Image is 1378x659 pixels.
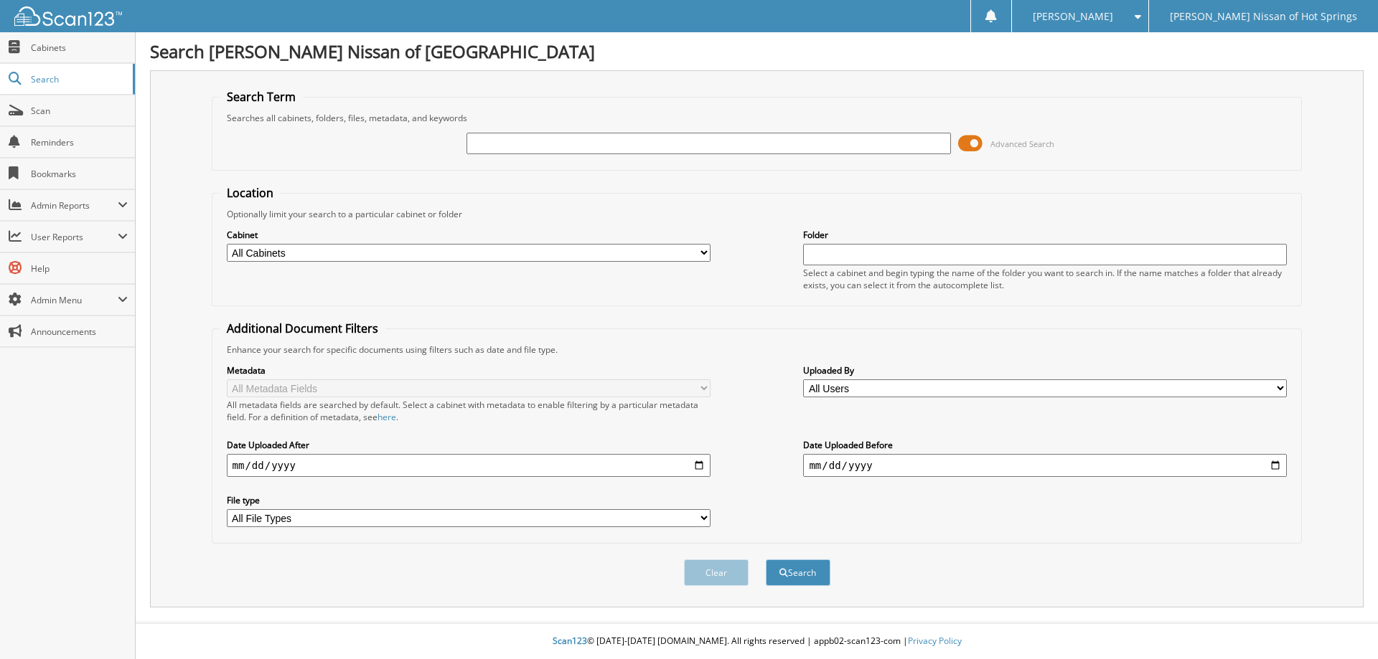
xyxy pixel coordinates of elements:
div: Enhance your search for specific documents using filters such as date and file type. [220,343,1295,356]
span: Cabinets [31,42,128,54]
div: Optionally limit your search to a particular cabinet or folder [220,208,1295,220]
div: All metadata fields are searched by default. Select a cabinet with metadata to enable filtering b... [227,399,711,423]
button: Clear [684,559,749,586]
legend: Additional Document Filters [220,321,385,336]
div: Searches all cabinets, folders, files, metadata, and keywords [220,112,1295,124]
a: Privacy Policy [908,635,962,647]
span: Bookmarks [31,168,128,180]
span: Search [31,73,126,85]
span: Admin Reports [31,199,118,212]
div: © [DATE]-[DATE] [DOMAIN_NAME]. All rights reserved | appb02-scan123-com | [136,624,1378,659]
span: Announcements [31,326,128,338]
input: end [803,454,1287,477]
label: Uploaded By [803,364,1287,376]
img: scan123-logo-white.svg [14,6,122,26]
span: Help [31,262,128,275]
a: here [378,411,396,423]
span: Scan123 [553,635,587,647]
span: Reminders [31,136,128,148]
label: Metadata [227,364,711,376]
label: Folder [803,229,1287,241]
legend: Location [220,185,281,201]
span: User Reports [31,231,118,243]
label: Date Uploaded Before [803,439,1287,451]
label: File type [227,494,711,506]
label: Date Uploaded After [227,439,711,451]
span: [PERSON_NAME] Nissan of Hot Springs [1170,12,1357,21]
h1: Search [PERSON_NAME] Nissan of [GEOGRAPHIC_DATA] [150,39,1364,63]
button: Search [766,559,830,586]
span: Admin Menu [31,294,118,306]
input: start [227,454,711,477]
span: Scan [31,105,128,117]
label: Cabinet [227,229,711,241]
span: [PERSON_NAME] [1033,12,1113,21]
legend: Search Term [220,89,303,105]
span: Advanced Search [990,138,1054,149]
div: Select a cabinet and begin typing the name of the folder you want to search in. If the name match... [803,267,1287,291]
